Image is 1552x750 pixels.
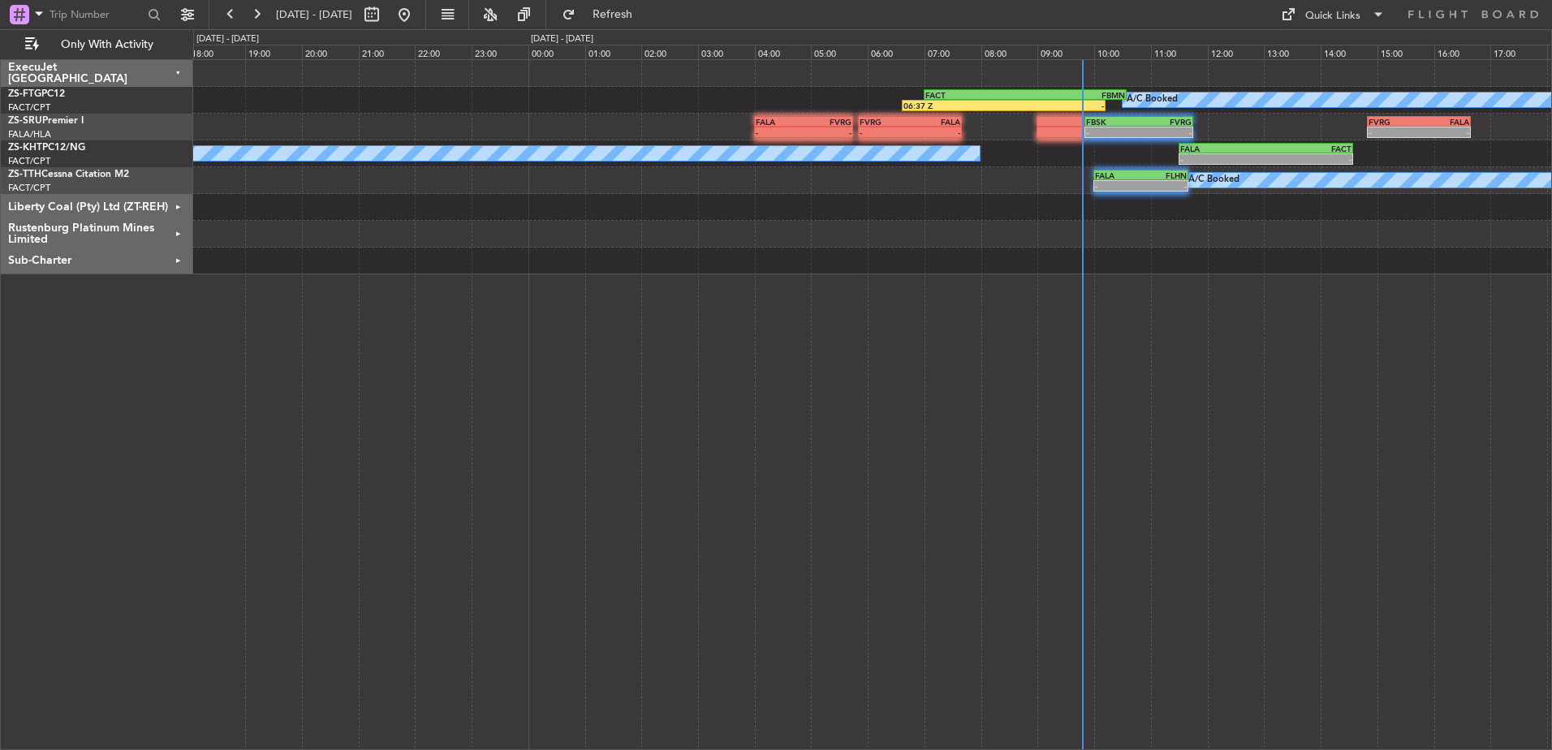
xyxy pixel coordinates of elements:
div: 16:00 [1434,45,1491,59]
div: 06:37 Z [903,101,1003,110]
div: FLHN [1140,170,1186,180]
span: Refresh [579,9,647,20]
div: - [1003,101,1103,110]
div: Quick Links [1305,8,1360,24]
div: FVRG [1139,117,1192,127]
div: 01:00 [585,45,642,59]
a: ZS-FTGPC12 [8,89,65,99]
div: 04:00 [755,45,812,59]
div: FVRG [860,117,910,127]
div: FALA [910,117,960,127]
div: FALA [1095,170,1140,180]
a: ZS-KHTPC12/NG [8,143,85,153]
a: FACT/CPT [8,101,50,114]
span: ZS-FTG [8,89,41,99]
div: 14:00 [1321,45,1377,59]
div: 11:00 [1151,45,1208,59]
div: 15:00 [1377,45,1434,59]
div: 00:00 [528,45,585,59]
div: 05:00 [811,45,868,59]
div: - [1139,127,1192,137]
div: FACT [925,90,1025,100]
div: 12:00 [1208,45,1265,59]
span: ZS-KHT [8,143,42,153]
div: - [1140,181,1186,191]
div: 03:00 [698,45,755,59]
span: Only With Activity [42,39,171,50]
div: [DATE] - [DATE] [531,32,593,46]
a: FALA/HLA [8,128,51,140]
span: ZS-TTH [8,170,41,179]
div: 08:00 [981,45,1038,59]
div: - [804,127,851,137]
button: Refresh [554,2,652,28]
a: FACT/CPT [8,155,50,167]
div: 22:00 [415,45,472,59]
button: Quick Links [1273,2,1393,28]
div: - [1086,127,1139,137]
a: ZS-SRUPremier I [8,116,84,126]
div: 23:00 [472,45,528,59]
div: FALA [1180,144,1266,153]
div: 07:00 [925,45,981,59]
div: 18:00 [188,45,245,59]
input: Trip Number [50,2,143,27]
div: FACT [1265,144,1352,153]
div: FBSK [1086,117,1139,127]
div: A/C Booked [1188,168,1239,192]
div: - [756,127,804,137]
div: 21:00 [359,45,416,59]
div: - [910,127,960,137]
div: 13:00 [1264,45,1321,59]
div: A/C Booked [1127,88,1178,112]
a: FACT/CPT [8,182,50,194]
div: FBMN [1025,90,1125,100]
div: 02:00 [641,45,698,59]
div: FALA [756,117,804,127]
div: 09:00 [1037,45,1094,59]
div: FVRG [1369,117,1419,127]
div: FVRG [804,117,851,127]
div: [DATE] - [DATE] [196,32,259,46]
div: - [1095,181,1140,191]
div: 20:00 [302,45,359,59]
div: - [1419,127,1469,137]
div: - [1180,154,1266,164]
div: 17:00 [1490,45,1547,59]
div: FALA [1419,117,1469,127]
div: - [1265,154,1352,164]
div: 19:00 [245,45,302,59]
button: Only With Activity [18,32,176,58]
div: 06:00 [868,45,925,59]
div: - [1369,127,1419,137]
span: [DATE] - [DATE] [276,7,352,22]
span: ZS-SRU [8,116,42,126]
a: ZS-TTHCessna Citation M2 [8,170,129,179]
div: - [860,127,910,137]
div: 10:00 [1094,45,1151,59]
